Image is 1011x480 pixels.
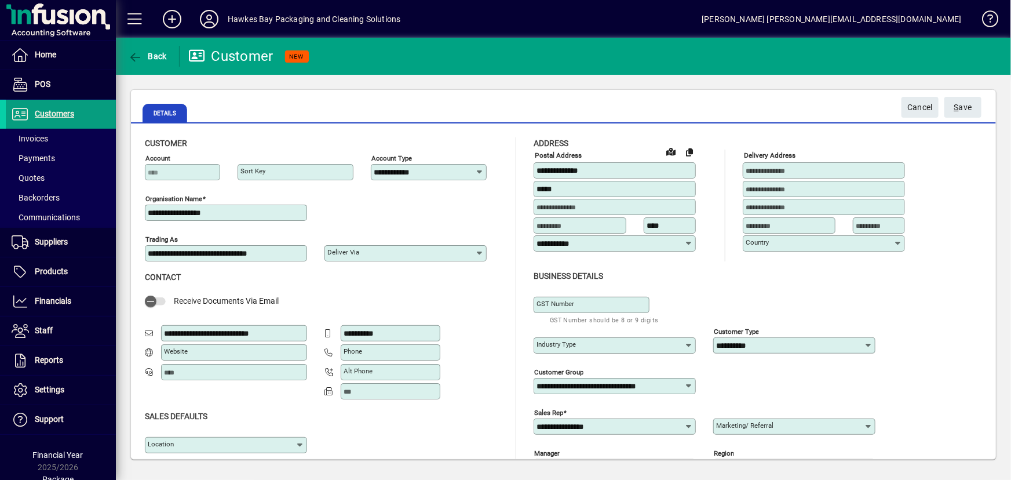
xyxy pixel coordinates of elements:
[154,9,191,30] button: Add
[6,70,116,99] a: POS
[344,347,362,355] mat-label: Phone
[35,296,71,306] span: Financials
[6,228,116,257] a: Suppliers
[35,385,64,394] span: Settings
[12,134,48,143] span: Invoices
[145,154,170,162] mat-label: Account
[714,449,734,457] mat-label: Region
[702,10,962,28] div: [PERSON_NAME] [PERSON_NAME][EMAIL_ADDRESS][DOMAIN_NAME]
[128,52,167,61] span: Back
[12,173,45,183] span: Quotes
[35,267,68,276] span: Products
[145,235,178,243] mat-label: Trading as
[174,296,279,306] span: Receive Documents Via Email
[145,412,207,421] span: Sales defaults
[240,167,265,175] mat-label: Sort key
[12,154,55,163] span: Payments
[954,98,972,117] span: ave
[534,139,568,148] span: Address
[35,109,74,118] span: Customers
[6,129,116,148] a: Invoices
[35,355,63,365] span: Reports
[35,414,64,424] span: Support
[6,208,116,227] a: Communications
[148,440,174,448] mat-label: Location
[35,237,68,246] span: Suppliers
[35,326,53,335] span: Staff
[188,47,273,66] div: Customer
[33,450,83,460] span: Financial Year
[534,368,583,376] mat-label: Customer group
[145,139,187,148] span: Customer
[901,97,939,118] button: Cancel
[6,317,116,346] a: Staff
[12,193,60,202] span: Backorders
[164,347,188,355] mat-label: Website
[344,367,373,375] mat-label: Alt Phone
[143,104,187,122] span: Details
[371,154,412,162] mat-label: Account Type
[6,346,116,375] a: Reports
[662,142,680,161] a: View on map
[12,213,80,222] span: Communications
[6,188,116,208] a: Backorders
[680,143,699,161] button: Copy to Delivery address
[746,238,769,246] mat-label: Country
[6,168,116,188] a: Quotes
[116,46,180,67] app-page-header-button: Back
[6,148,116,168] a: Payments
[536,340,576,348] mat-label: Industry type
[550,313,659,326] mat-hint: GST Number should be 8 or 9 digits
[714,327,759,335] mat-label: Customer type
[954,103,959,112] span: S
[145,195,202,203] mat-label: Organisation name
[191,9,228,30] button: Profile
[534,449,560,457] mat-label: Manager
[716,421,773,430] mat-label: Marketing/ Referral
[534,408,563,416] mat-label: Sales rep
[944,97,981,118] button: Save
[35,50,56,59] span: Home
[907,98,933,117] span: Cancel
[145,272,181,282] span: Contact
[534,271,603,281] span: Business details
[973,2,997,40] a: Knowledge Base
[125,46,170,67] button: Back
[228,10,401,28] div: Hawkes Bay Packaging and Cleaning Solutions
[6,257,116,286] a: Products
[327,248,359,256] mat-label: Deliver via
[6,405,116,434] a: Support
[6,376,116,405] a: Settings
[290,53,304,60] span: NEW
[6,287,116,316] a: Financials
[6,41,116,70] a: Home
[35,79,50,89] span: POS
[536,300,574,308] mat-label: GST Number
